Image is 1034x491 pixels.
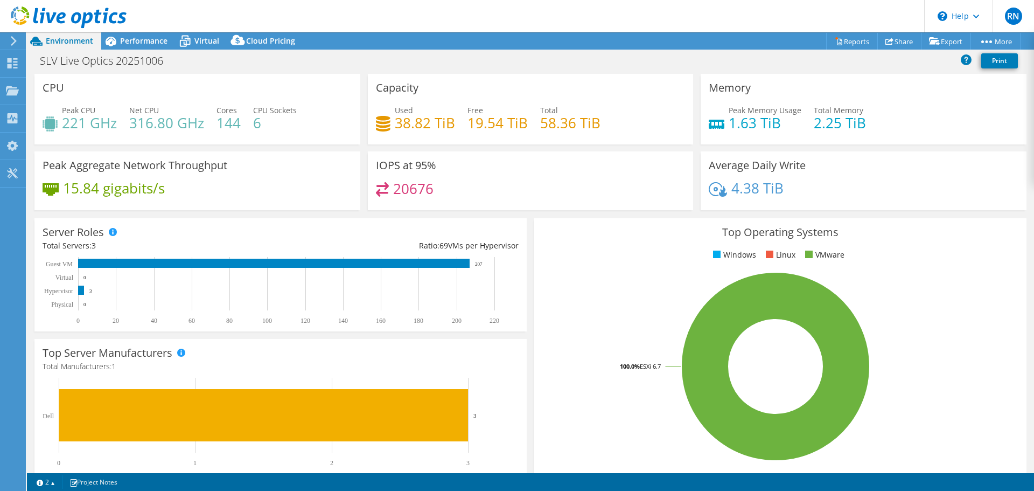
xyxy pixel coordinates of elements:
[62,117,117,129] h4: 221 GHz
[475,261,483,267] text: 207
[877,33,921,50] a: Share
[43,160,227,171] h3: Peak Aggregate Network Throughput
[731,182,784,194] h4: 4.38 TiB
[301,317,310,324] text: 120
[439,240,448,251] span: 69
[55,274,74,281] text: Virtual
[83,302,86,307] text: 0
[921,33,971,50] a: Export
[376,82,418,94] h3: Capacity
[44,287,73,295] text: Hypervisor
[970,33,1021,50] a: More
[57,459,60,467] text: 0
[43,347,172,359] h3: Top Server Manufacturers
[216,117,241,129] h4: 144
[151,317,157,324] text: 40
[193,459,197,467] text: 1
[395,117,455,129] h4: 38.82 TiB
[467,117,528,129] h4: 19.54 TiB
[763,249,795,261] li: Linux
[376,317,386,324] text: 160
[46,36,93,46] span: Environment
[466,459,470,467] text: 3
[467,105,483,115] span: Free
[981,53,1018,68] a: Print
[814,117,866,129] h4: 2.25 TiB
[542,226,1018,238] h3: Top Operating Systems
[376,160,436,171] h3: IOPS at 95%
[89,288,92,294] text: 3
[802,249,844,261] li: VMware
[395,105,413,115] span: Used
[414,317,423,324] text: 180
[216,105,237,115] span: Cores
[620,362,640,370] tspan: 100.0%
[226,317,233,324] text: 80
[63,182,165,194] h4: 15.84 gigabits/s
[330,459,333,467] text: 2
[35,55,180,67] h1: SLV Live Optics 20251006
[640,362,661,370] tspan: ESXi 6.7
[83,275,86,280] text: 0
[709,82,751,94] h3: Memory
[246,36,295,46] span: Cloud Pricing
[253,117,297,129] h4: 6
[262,317,272,324] text: 100
[129,105,159,115] span: Net CPU
[46,260,73,268] text: Guest VM
[938,11,947,21] svg: \n
[729,105,801,115] span: Peak Memory Usage
[29,475,62,489] a: 2
[194,36,219,46] span: Virtual
[113,317,119,324] text: 20
[43,82,64,94] h3: CPU
[814,105,863,115] span: Total Memory
[76,317,80,324] text: 0
[709,160,806,171] h3: Average Daily Write
[490,317,499,324] text: 220
[111,361,116,371] span: 1
[281,240,519,252] div: Ratio: VMs per Hypervisor
[43,226,104,238] h3: Server Roles
[43,412,54,420] text: Dell
[393,183,434,195] h4: 20676
[62,105,95,115] span: Peak CPU
[338,317,348,324] text: 140
[540,117,600,129] h4: 58.36 TiB
[452,317,462,324] text: 200
[92,240,96,251] span: 3
[43,240,281,252] div: Total Servers:
[62,475,125,489] a: Project Notes
[188,317,195,324] text: 60
[43,361,519,372] h4: Total Manufacturers:
[729,117,801,129] h4: 1.63 TiB
[826,33,878,50] a: Reports
[540,105,558,115] span: Total
[51,301,73,308] text: Physical
[1005,8,1022,25] span: RN
[120,36,167,46] span: Performance
[473,412,477,419] text: 3
[129,117,204,129] h4: 316.80 GHz
[710,249,756,261] li: Windows
[253,105,297,115] span: CPU Sockets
